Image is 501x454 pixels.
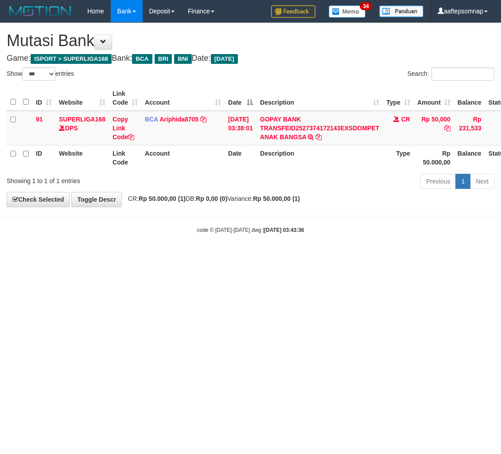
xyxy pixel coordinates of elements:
[113,116,134,141] a: Copy Link Code
[444,125,451,132] a: Copy Rp 50,000 to clipboard
[256,145,383,170] th: Description
[55,111,109,145] td: DPS
[197,227,304,233] small: code © [DATE]-[DATE] dwg |
[414,145,454,170] th: Rp 50.000,00
[141,145,225,170] th: Account
[7,4,74,18] img: MOTION_logo.png
[420,174,456,189] a: Previous
[315,133,322,141] a: Copy GOPAY BANK TRANSFEID2527374172143EXSDOMPET ANAK BANGSA to clipboard
[7,67,74,81] label: Show entries
[414,111,454,145] td: Rp 50,000
[139,195,186,202] strong: Rp 50.000,00 (1)
[141,86,225,111] th: Account: activate to sort column ascending
[383,145,414,170] th: Type
[260,116,379,141] a: GOPAY BANK TRANSFEID2527374172143EXSDOMPET ANAK BANGSA
[132,54,152,64] span: BCA
[455,174,470,189] a: 1
[329,5,366,18] img: Button%20Memo.svg
[109,145,141,170] th: Link Code
[253,195,300,202] strong: Rp 50.000,00 (1)
[470,174,494,189] a: Next
[383,86,414,111] th: Type: activate to sort column ascending
[31,54,112,64] span: ISPORT > SUPERLIGA168
[196,195,227,202] strong: Rp 0,00 (0)
[36,116,43,123] span: 91
[264,227,304,233] strong: [DATE] 03:43:36
[71,192,122,207] a: Toggle Descr
[256,86,383,111] th: Description: activate to sort column ascending
[155,54,172,64] span: BRI
[124,195,300,202] span: CR: DB: Variance:
[379,5,423,17] img: panduan.png
[7,192,70,207] a: Check Selected
[55,145,109,170] th: Website
[200,116,206,123] a: Copy Ariphida8705 to clipboard
[7,173,202,185] div: Showing 1 to 1 of 1 entries
[55,86,109,111] th: Website: activate to sort column ascending
[454,86,485,111] th: Balance
[225,111,256,145] td: [DATE] 03:38:01
[145,116,158,123] span: BCA
[59,116,105,123] a: SUPERLIGA168
[271,5,315,18] img: Feedback.jpg
[454,111,485,145] td: Rp 231,533
[159,116,198,123] a: Ariphida8705
[225,86,256,111] th: Date: activate to sort column descending
[32,86,55,111] th: ID: activate to sort column ascending
[174,54,191,64] span: BNI
[431,67,494,81] input: Search:
[7,32,494,50] h1: Mutasi Bank
[454,145,485,170] th: Balance
[408,67,494,81] label: Search:
[211,54,238,64] span: [DATE]
[109,86,141,111] th: Link Code: activate to sort column ascending
[32,145,55,170] th: ID
[401,116,410,123] span: CR
[7,54,494,63] h4: Game: Bank: Date:
[414,86,454,111] th: Amount: activate to sort column ascending
[22,67,55,81] select: Showentries
[360,2,372,10] span: 34
[225,145,256,170] th: Date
